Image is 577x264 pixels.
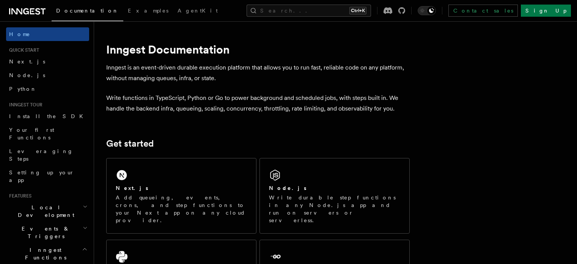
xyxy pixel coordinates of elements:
[349,7,366,14] kbd: Ctrl+K
[178,8,218,14] span: AgentKit
[116,184,148,192] h2: Next.js
[106,158,256,234] a: Next.jsAdd queueing, events, crons, and step functions to your Next app on any cloud provider.
[418,6,436,15] button: Toggle dark mode
[6,144,89,166] a: Leveraging Steps
[116,194,247,224] p: Add queueing, events, crons, and step functions to your Next app on any cloud provider.
[123,2,173,21] a: Examples
[448,5,518,17] a: Contact sales
[56,8,119,14] span: Documentation
[6,123,89,144] a: Your first Functions
[128,8,168,14] span: Examples
[106,93,410,114] p: Write functions in TypeScript, Python or Go to power background and scheduled jobs, with steps bu...
[6,166,89,187] a: Setting up your app
[6,82,89,96] a: Python
[9,169,74,183] span: Setting up your app
[106,138,154,149] a: Get started
[9,30,30,38] span: Home
[9,72,45,78] span: Node.js
[9,113,88,119] span: Install the SDK
[259,158,410,234] a: Node.jsWrite durable step functions in any Node.js app and run on servers or serverless.
[269,194,400,224] p: Write durable step functions in any Node.js app and run on servers or serverless.
[6,102,42,108] span: Inngest tour
[6,246,82,261] span: Inngest Functions
[6,225,83,240] span: Events & Triggers
[247,5,371,17] button: Search...Ctrl+K
[9,127,54,141] span: Your first Functions
[6,201,89,222] button: Local Development
[521,5,571,17] a: Sign Up
[6,222,89,243] button: Events & Triggers
[9,148,73,162] span: Leveraging Steps
[6,55,89,68] a: Next.js
[9,86,37,92] span: Python
[9,58,45,65] span: Next.js
[6,27,89,41] a: Home
[269,184,307,192] h2: Node.js
[106,43,410,56] h1: Inngest Documentation
[6,193,31,199] span: Features
[52,2,123,21] a: Documentation
[6,204,83,219] span: Local Development
[6,47,39,53] span: Quick start
[106,62,410,84] p: Inngest is an event-driven durable execution platform that allows you to run fast, reliable code ...
[173,2,222,21] a: AgentKit
[6,68,89,82] a: Node.js
[6,109,89,123] a: Install the SDK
